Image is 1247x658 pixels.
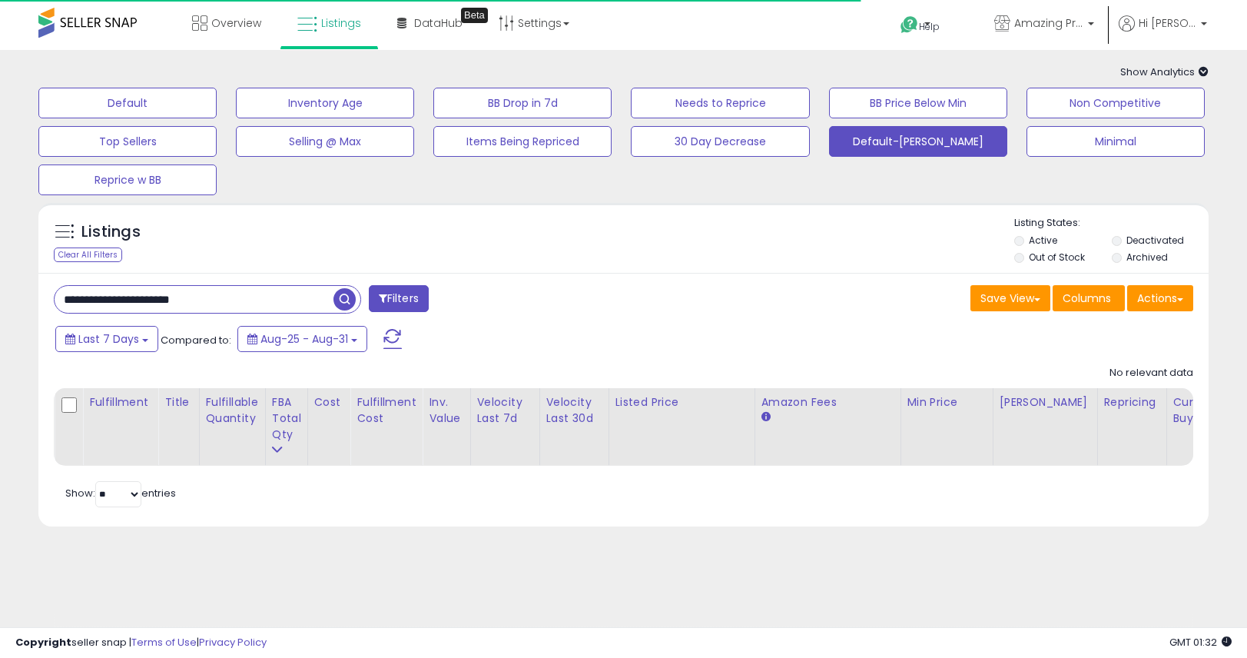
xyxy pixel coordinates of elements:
[38,88,217,118] button: Default
[81,221,141,243] h5: Listings
[888,4,970,50] a: Help
[237,326,367,352] button: Aug-25 - Aug-31
[38,126,217,157] button: Top Sellers
[357,394,416,427] div: Fulfillment Cost
[236,126,414,157] button: Selling @ Max
[1014,216,1209,231] p: Listing States:
[477,394,533,427] div: Velocity Last 7d
[919,20,940,33] span: Help
[321,15,361,31] span: Listings
[211,15,261,31] span: Overview
[1120,65,1209,79] span: Show Analytics
[272,394,301,443] div: FBA Total Qty
[161,333,231,347] span: Compared to:
[829,126,1007,157] button: Default-[PERSON_NAME]
[461,8,488,23] div: Tooltip anchor
[1063,291,1111,306] span: Columns
[1026,88,1205,118] button: Non Competitive
[1127,285,1193,311] button: Actions
[761,394,894,410] div: Amazon Fees
[131,635,197,650] a: Terms of Use
[78,331,139,347] span: Last 7 Days
[829,88,1007,118] button: BB Price Below Min
[89,394,151,410] div: Fulfillment
[38,164,217,195] button: Reprice w BB
[900,15,919,35] i: Get Help
[65,486,176,500] span: Show: entries
[15,636,267,650] div: seller snap | |
[1119,15,1207,50] a: Hi [PERSON_NAME]
[1053,285,1125,311] button: Columns
[1126,234,1184,247] label: Deactivated
[55,326,158,352] button: Last 7 Days
[907,394,987,410] div: Min Price
[369,285,429,312] button: Filters
[1000,394,1091,410] div: [PERSON_NAME]
[1029,251,1085,264] label: Out of Stock
[414,15,463,31] span: DataHub
[236,88,414,118] button: Inventory Age
[1169,635,1232,650] span: 2025-09-9 01:32 GMT
[615,394,748,410] div: Listed Price
[1029,234,1057,247] label: Active
[199,635,267,650] a: Privacy Policy
[970,285,1050,311] button: Save View
[1014,15,1083,31] span: Amazing Prime Finds US
[206,394,259,427] div: Fulfillable Quantity
[1104,394,1160,410] div: Repricing
[164,394,192,410] div: Title
[260,331,348,347] span: Aug-25 - Aug-31
[1109,366,1193,381] div: No relevant data
[631,126,809,157] button: 30 Day Decrease
[433,126,612,157] button: Items Being Repriced
[631,88,809,118] button: Needs to Reprice
[15,635,71,650] strong: Copyright
[429,394,463,427] div: Inv. value
[546,394,602,427] div: Velocity Last 30d
[433,88,612,118] button: BB Drop in 7d
[314,394,344,410] div: Cost
[1139,15,1196,31] span: Hi [PERSON_NAME]
[761,410,771,424] small: Amazon Fees.
[1026,126,1205,157] button: Minimal
[54,248,122,262] div: Clear All Filters
[1126,251,1168,264] label: Archived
